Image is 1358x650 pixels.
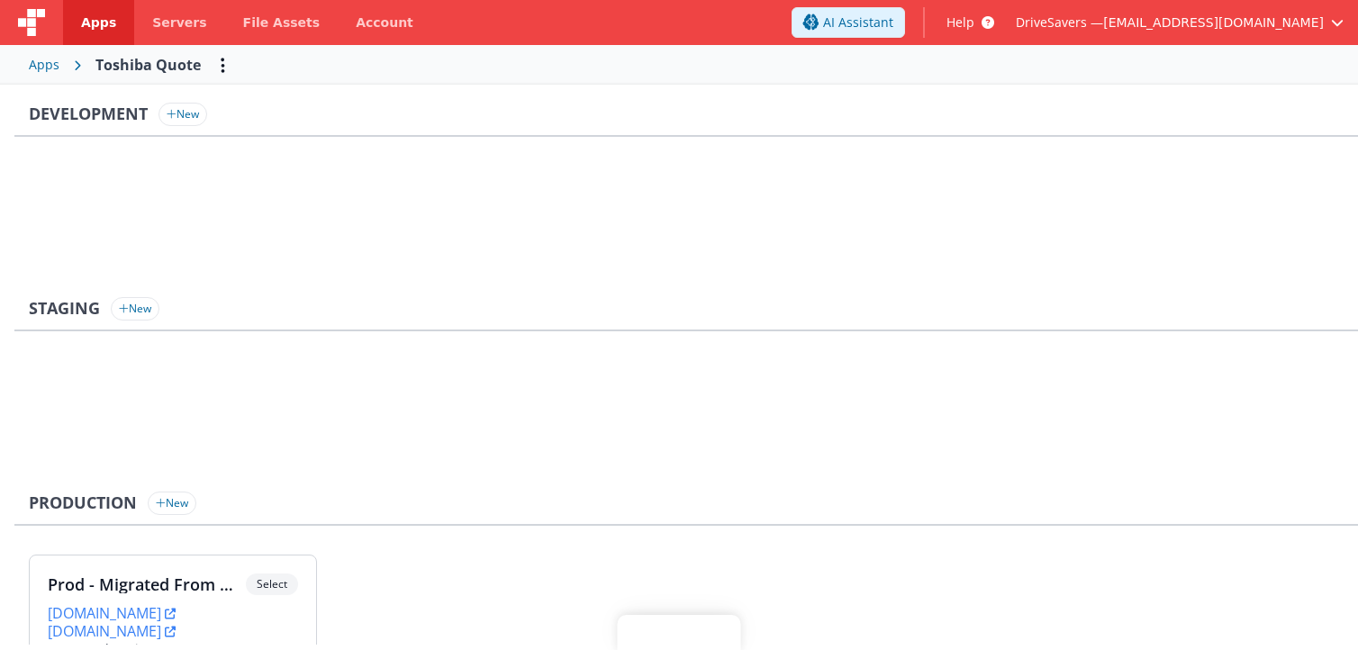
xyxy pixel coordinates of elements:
[823,14,893,32] span: AI Assistant
[48,604,176,622] a: [DOMAIN_NAME]
[246,573,298,595] span: Select
[29,494,137,512] h3: Production
[29,300,100,318] h3: Staging
[243,14,321,32] span: File Assets
[946,14,974,32] span: Help
[158,103,207,126] button: New
[48,622,176,640] a: [DOMAIN_NAME]
[29,56,59,74] div: Apps
[1016,14,1344,32] button: DriveSavers — [EMAIL_ADDRESS][DOMAIN_NAME]
[152,14,206,32] span: Servers
[48,575,246,593] h3: Prod - Migrated From "Toshiba Quote"
[95,54,201,76] div: Toshiba Quote
[148,492,196,515] button: New
[208,50,237,79] button: Options
[792,7,905,38] button: AI Assistant
[29,105,148,123] h3: Development
[81,14,116,32] span: Apps
[1016,14,1103,32] span: DriveSavers —
[1103,14,1324,32] span: [EMAIL_ADDRESS][DOMAIN_NAME]
[111,297,159,320] button: New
